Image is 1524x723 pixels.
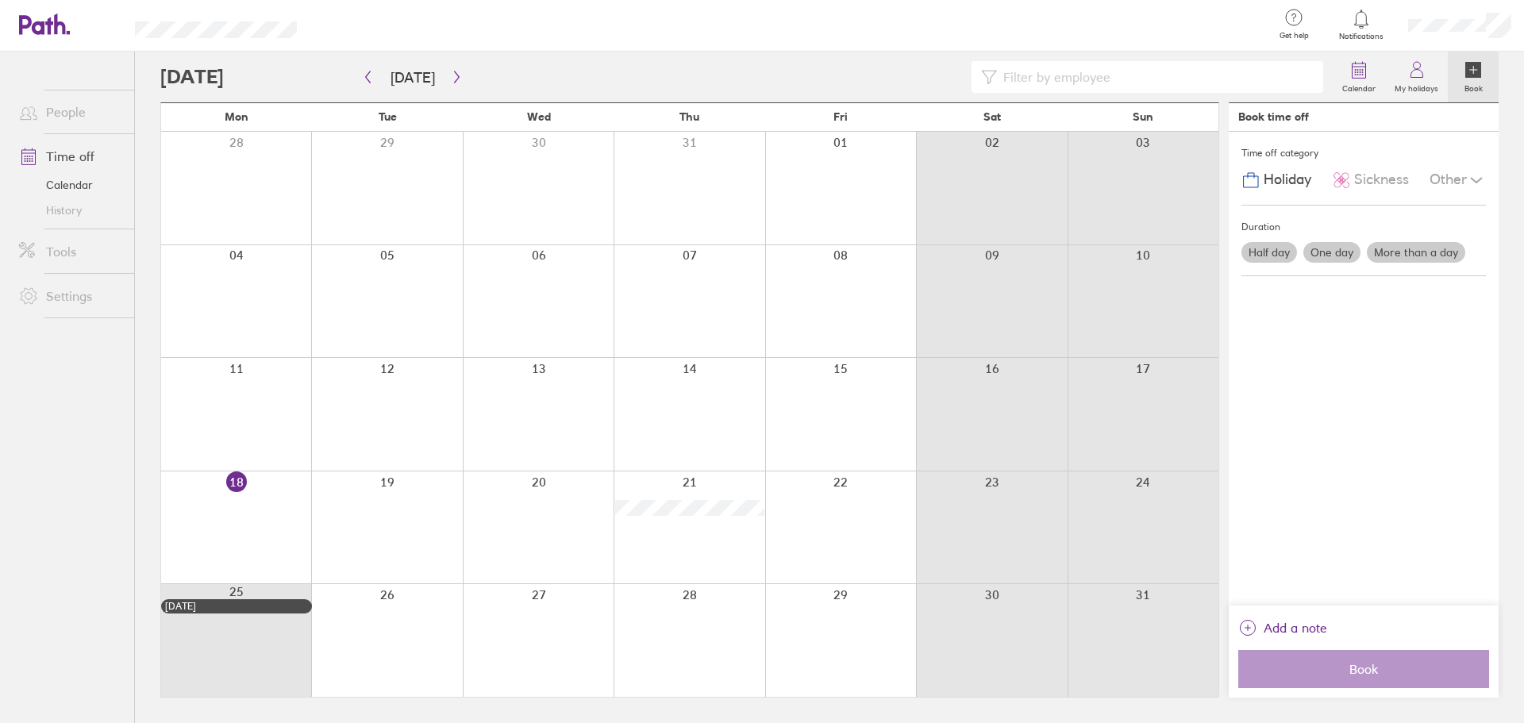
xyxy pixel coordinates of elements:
[225,110,248,123] span: Mon
[1133,110,1153,123] span: Sun
[1268,31,1320,40] span: Get help
[1333,79,1385,94] label: Calendar
[6,280,134,312] a: Settings
[1455,79,1492,94] label: Book
[378,64,448,90] button: [DATE]
[679,110,699,123] span: Thu
[1238,650,1489,688] button: Book
[1241,215,1486,239] div: Duration
[1333,52,1385,102] a: Calendar
[527,110,551,123] span: Wed
[1238,110,1309,123] div: Book time off
[983,110,1001,123] span: Sat
[1430,165,1486,195] div: Other
[1354,171,1409,188] span: Sickness
[997,62,1314,92] input: Filter by employee
[1385,79,1448,94] label: My holidays
[6,198,134,223] a: History
[1303,242,1360,263] label: One day
[6,96,134,128] a: People
[6,236,134,267] a: Tools
[1249,662,1478,676] span: Book
[1241,242,1297,263] label: Half day
[1367,242,1465,263] label: More than a day
[6,140,134,172] a: Time off
[1385,52,1448,102] a: My holidays
[833,110,848,123] span: Fri
[1264,615,1327,640] span: Add a note
[6,172,134,198] a: Calendar
[1264,171,1311,188] span: Holiday
[1336,8,1387,41] a: Notifications
[165,601,308,612] div: [DATE]
[1336,32,1387,41] span: Notifications
[1241,141,1486,165] div: Time off category
[1448,52,1499,102] a: Book
[379,110,397,123] span: Tue
[1238,615,1327,640] button: Add a note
